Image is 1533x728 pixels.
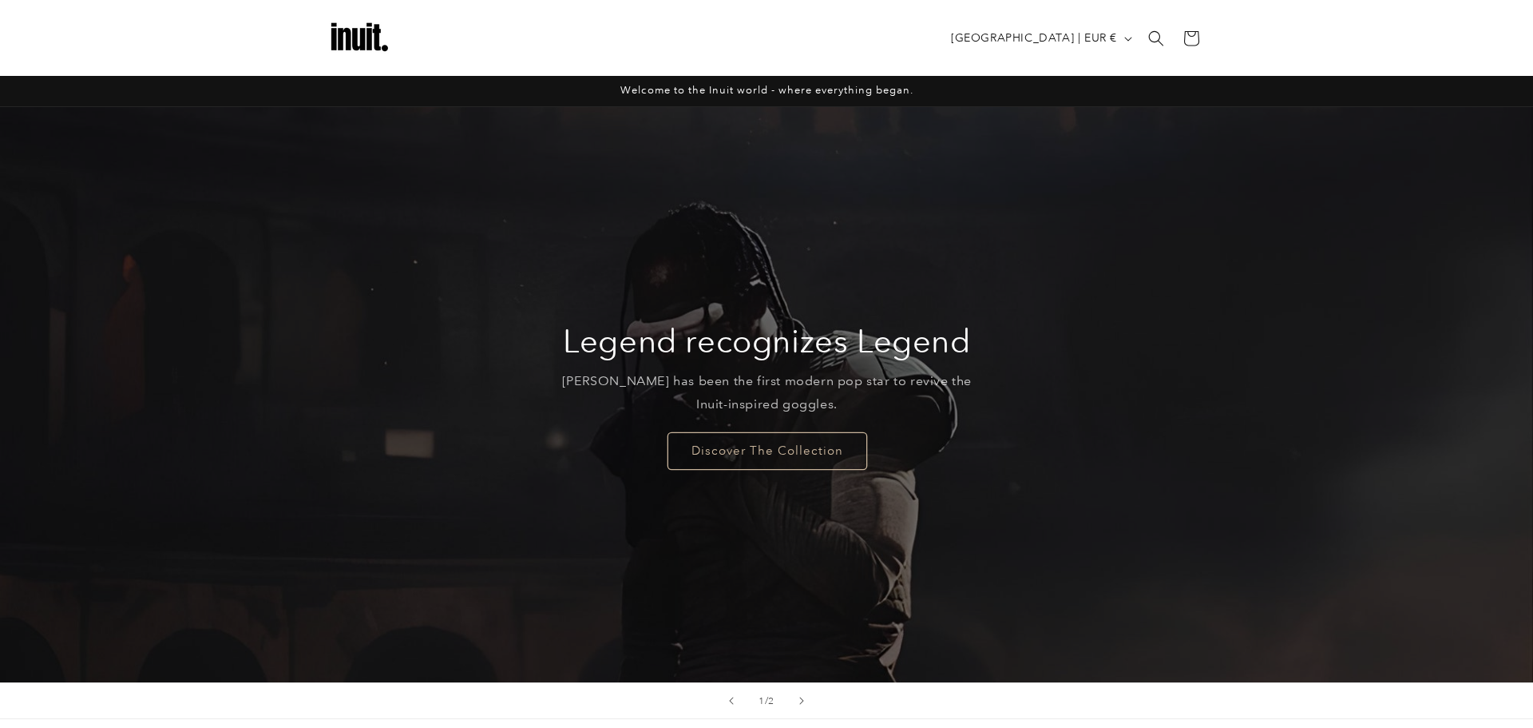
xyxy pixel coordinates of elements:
[549,370,984,416] p: [PERSON_NAME] has been the first modern pop star to revive the Inuit-inspired goggles.
[620,84,913,96] span: Welcome to the Inuit world - where everything began.
[563,320,970,362] h2: Legend recognizes Legend
[941,23,1139,54] button: [GEOGRAPHIC_DATA] | EUR €
[951,30,1117,46] span: [GEOGRAPHIC_DATA] | EUR €
[784,683,819,718] button: Next slide
[765,693,769,709] span: /
[327,6,391,70] img: Inuit Logo
[768,693,774,709] span: 2
[1139,21,1174,56] summary: Search
[759,693,765,709] span: 1
[714,683,749,718] button: Previous slide
[327,76,1206,106] div: Announcement
[667,432,866,469] a: Discover The Collection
